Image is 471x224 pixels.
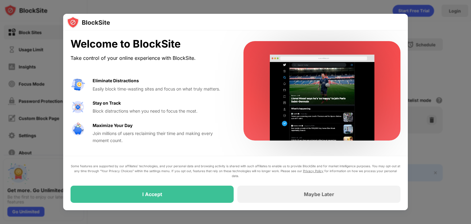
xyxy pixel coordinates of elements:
a: Privacy Policy [303,169,324,173]
div: Join millions of users reclaiming their time and making every moment count. [93,130,229,144]
div: I Accept [142,191,162,197]
div: Some features are supported by our affiliates’ technologies, and your personal data and browsing ... [71,164,400,178]
div: Eliminate Distractions [93,77,139,84]
img: value-focus.svg [71,100,85,114]
div: Maximize Your Day [93,122,132,129]
img: logo-blocksite.svg [67,16,110,29]
img: value-avoid-distractions.svg [71,77,85,92]
div: Maybe Later [304,191,334,197]
div: Easily block time-wasting sites and focus on what truly matters. [93,86,229,92]
div: Block distractions when you need to focus the most. [93,108,229,114]
div: Stay on Track [93,100,121,106]
img: value-safe-time.svg [71,122,85,137]
div: Welcome to BlockSite [71,38,229,50]
div: Take control of your online experience with BlockSite. [71,54,229,63]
